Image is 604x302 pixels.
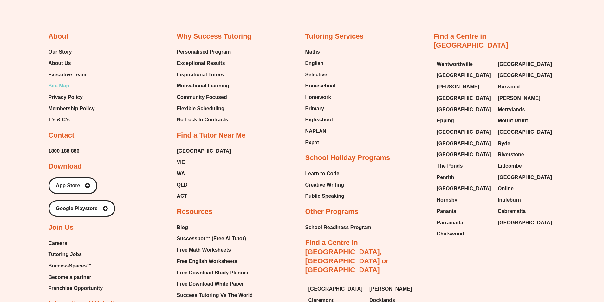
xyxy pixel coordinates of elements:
[305,138,336,147] a: Expat
[177,81,231,91] a: Motivational Learning
[437,229,464,239] span: Chatswood
[498,218,553,228] a: [GEOGRAPHIC_DATA]
[498,161,553,171] a: Lidcombe
[177,245,253,255] a: Free Math Worksheets
[177,223,253,232] a: Blog
[498,60,552,69] span: [GEOGRAPHIC_DATA]
[498,82,553,92] a: Burwood
[305,104,336,113] a: Primary
[437,184,491,193] span: [GEOGRAPHIC_DATA]
[177,115,231,125] a: No-Lock In Contracts
[498,150,553,159] a: Riverstone
[177,257,253,266] a: Free English Worksheets
[369,284,424,294] a: [PERSON_NAME]
[49,93,83,102] span: Privacy Policy
[305,47,336,57] a: Maths
[49,47,95,57] a: Our Story
[49,177,97,194] a: App Store
[56,206,98,211] span: Google Playstore
[498,82,520,92] span: Burwood
[305,223,371,232] span: School Readiness Program
[177,157,231,167] a: VIC
[177,234,246,243] span: Successbot™ (Free AI Tutor)
[305,169,345,178] a: Learn to Code
[177,180,188,190] span: QLD
[498,173,552,182] span: [GEOGRAPHIC_DATA]
[177,191,187,201] span: ACT
[437,218,464,228] span: Parramatta
[305,93,336,102] a: Homework
[49,250,103,259] a: Tutoring Jobs
[437,60,492,69] a: Wentworthville
[177,245,231,255] span: Free Math Worksheets
[498,230,604,302] div: Chat Widget
[437,82,492,92] a: [PERSON_NAME]
[437,229,492,239] a: Chatswood
[434,32,508,49] a: Find a Centre in [GEOGRAPHIC_DATA]
[305,138,319,147] span: Expat
[437,161,492,171] a: The Ponds
[49,273,103,282] a: Become a partner
[49,261,103,271] a: SuccessSpaces™
[49,104,95,113] span: Membership Policy
[498,150,524,159] span: Riverstone
[305,70,336,80] a: Selective
[437,116,492,125] a: Epping
[437,71,491,80] span: [GEOGRAPHIC_DATA]
[177,146,231,156] a: [GEOGRAPHIC_DATA]
[498,161,522,171] span: Lidcombe
[498,207,526,216] span: Cabramatta
[177,47,231,57] a: Personalised Program
[49,59,95,68] a: About Us
[177,70,231,80] a: Inspirational Tutors
[177,104,231,113] a: Flexible Scheduling
[498,105,525,114] span: Merrylands
[305,191,345,201] a: Public Speaking
[177,291,253,300] a: Success Tutoring Vs The World
[49,200,115,217] a: Google Playstore
[49,239,103,248] a: Careers
[498,105,553,114] a: Merrylands
[49,250,82,259] span: Tutoring Jobs
[498,116,553,125] a: Mount Druitt
[177,131,246,140] h2: Find a Tutor Near Me
[437,207,456,216] span: Panania
[49,32,69,41] h2: About
[437,173,454,182] span: Penrith
[437,127,492,137] a: [GEOGRAPHIC_DATA]
[369,284,412,294] span: [PERSON_NAME]
[177,279,253,289] a: Free Download White Paper
[305,207,359,216] h2: Other Programs
[437,127,491,137] span: [GEOGRAPHIC_DATA]
[437,195,492,205] a: Hornsby
[305,169,340,178] span: Learn to Code
[177,93,231,102] a: Community Focused
[498,139,510,148] span: Ryde
[177,180,231,190] a: QLD
[498,71,552,80] span: [GEOGRAPHIC_DATA]
[498,127,553,137] a: [GEOGRAPHIC_DATA]
[305,47,320,57] span: Maths
[437,93,491,103] span: [GEOGRAPHIC_DATA]
[177,279,244,289] span: Free Download White Paper
[498,139,553,148] a: Ryde
[305,153,390,163] h2: School Holiday Programs
[56,183,80,188] span: App Store
[437,150,492,159] a: [GEOGRAPHIC_DATA]
[49,162,82,171] h2: Download
[49,261,92,271] span: SuccessSpaces™
[177,169,185,178] span: WA
[49,131,75,140] h2: Contact
[305,70,327,80] span: Selective
[437,173,492,182] a: Penrith
[305,32,364,41] h2: Tutoring Services
[437,71,492,80] a: [GEOGRAPHIC_DATA]
[49,146,80,156] a: 1800 188 886
[177,268,249,278] span: Free Download Study Planner
[177,59,231,68] a: Exceptional Results
[437,139,491,148] span: [GEOGRAPHIC_DATA]
[308,284,363,294] a: [GEOGRAPHIC_DATA]
[49,115,70,125] span: T’s & C’s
